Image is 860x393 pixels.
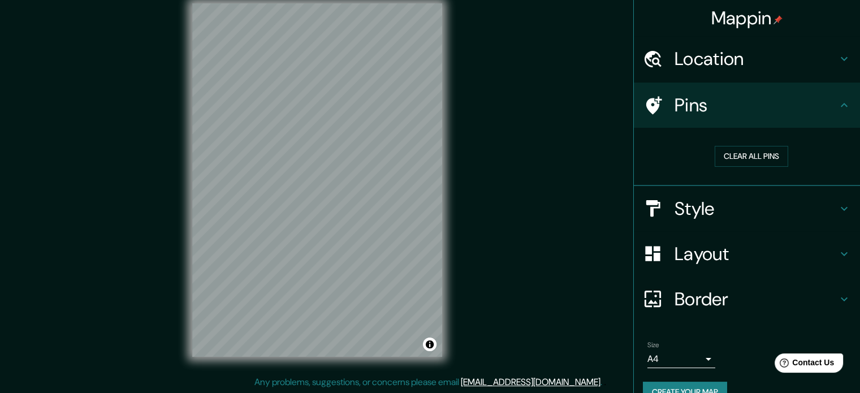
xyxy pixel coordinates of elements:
h4: Location [675,47,837,70]
div: Style [634,186,860,231]
img: pin-icon.png [773,15,783,24]
div: Layout [634,231,860,277]
h4: Style [675,197,837,220]
div: A4 [647,350,715,368]
h4: Border [675,288,837,310]
div: . [604,375,606,389]
iframe: Help widget launcher [759,349,848,381]
a: [EMAIL_ADDRESS][DOMAIN_NAME] [461,376,600,388]
div: . [602,375,604,389]
p: Any problems, suggestions, or concerns please email . [254,375,602,389]
h4: Mappin [711,7,783,29]
h4: Layout [675,243,837,265]
button: Toggle attribution [423,338,437,351]
h4: Pins [675,94,837,116]
button: Clear all pins [715,146,788,167]
div: Border [634,277,860,322]
canvas: Map [192,3,442,357]
div: Location [634,36,860,81]
div: Pins [634,83,860,128]
label: Size [647,340,659,349]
